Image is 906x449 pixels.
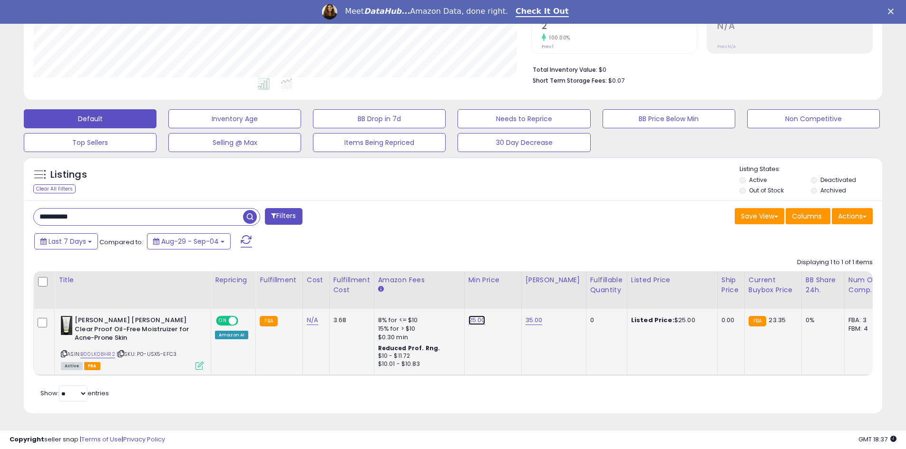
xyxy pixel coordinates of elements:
[603,109,735,128] button: BB Price Below Min
[333,316,367,325] div: 3.68
[50,168,87,182] h5: Listings
[458,133,590,152] button: 30 Day Decrease
[58,275,207,285] div: Title
[888,9,897,14] div: Close
[61,316,72,335] img: 41L6Qo-xLOL._SL40_.jpg
[260,316,277,326] small: FBA
[313,109,446,128] button: BB Drop in 7d
[40,389,109,398] span: Show: entries
[542,20,697,33] h2: 2
[61,362,83,370] span: All listings currently available for purchase on Amazon
[147,233,231,249] button: Aug-29 - Sep-04
[749,275,798,295] div: Current Buybox Price
[721,275,740,295] div: Ship Price
[34,233,98,249] button: Last 7 Days
[542,44,554,49] small: Prev: 1
[717,44,736,49] small: Prev: N/A
[546,34,570,41] small: 100.00%
[10,435,44,444] strong: Copyright
[345,7,508,16] div: Meet Amazon Data, done right.
[49,237,86,246] span: Last 7 Days
[168,109,301,128] button: Inventory Age
[80,350,115,358] a: B00LK08HR2
[848,325,880,333] div: FBM: 4
[533,66,597,74] b: Total Inventory Value:
[533,76,607,85] b: Short Term Storage Fees:
[749,176,767,184] label: Active
[735,208,784,224] button: Save View
[792,211,822,221] span: Columns
[265,208,302,225] button: Filters
[786,208,830,224] button: Columns
[123,435,165,444] a: Privacy Policy
[631,315,674,325] b: Listed Price:
[749,186,784,194] label: Out of Stock
[313,133,446,152] button: Items Being Repriced
[217,317,229,325] span: ON
[378,275,460,285] div: Amazon Fees
[260,275,298,285] div: Fulfillment
[75,316,190,345] b: [PERSON_NAME] [PERSON_NAME] Clear Proof Oil-Free Moistruizer for Acne-Prone Skin
[333,275,370,295] div: Fulfillment Cost
[526,315,543,325] a: 35.00
[378,344,440,352] b: Reduced Prof. Rng.
[161,237,219,246] span: Aug-29 - Sep-04
[237,317,252,325] span: OFF
[378,285,384,294] small: Amazon Fees.
[24,133,156,152] button: Top Sellers
[858,435,896,444] span: 2025-09-12 18:37 GMT
[717,20,872,33] h2: N/A
[215,275,252,285] div: Repricing
[806,275,840,295] div: BB Share 24h.
[526,275,582,285] div: [PERSON_NAME]
[721,316,737,325] div: 0.00
[24,109,156,128] button: Default
[378,333,457,342] div: $0.30 min
[806,316,837,325] div: 0%
[468,315,486,325] a: 25.00
[307,275,325,285] div: Cost
[364,7,410,16] i: DataHub...
[797,258,873,267] div: Displaying 1 to 1 of 1 items
[322,4,337,19] img: Profile image for Georgie
[516,7,569,17] a: Check It Out
[378,352,457,360] div: $10 - $11.72
[820,176,856,184] label: Deactivated
[590,275,623,295] div: Fulfillable Quantity
[307,315,318,325] a: N/A
[61,316,204,369] div: ASIN:
[378,360,457,368] div: $10.01 - $10.83
[99,238,143,247] span: Compared to:
[820,186,846,194] label: Archived
[749,316,766,326] small: FBA
[631,316,710,325] div: $25.00
[168,133,301,152] button: Selling @ Max
[631,275,713,285] div: Listed Price
[10,435,165,444] div: seller snap | |
[215,331,248,339] div: Amazon AI
[740,165,882,174] p: Listing States:
[458,109,590,128] button: Needs to Reprice
[848,316,880,325] div: FBA: 3
[848,275,883,295] div: Num of Comp.
[84,362,100,370] span: FBA
[378,316,457,325] div: 8% for <= $10
[769,315,786,325] span: 23.35
[608,76,624,85] span: $0.07
[533,63,866,75] li: $0
[81,435,122,444] a: Terms of Use
[747,109,880,128] button: Non Competitive
[468,275,517,285] div: Min Price
[378,325,457,333] div: 15% for > $10
[33,184,76,193] div: Clear All Filters
[832,208,873,224] button: Actions
[117,350,176,358] span: | SKU: P0-USX5-EFC3
[590,316,620,325] div: 0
